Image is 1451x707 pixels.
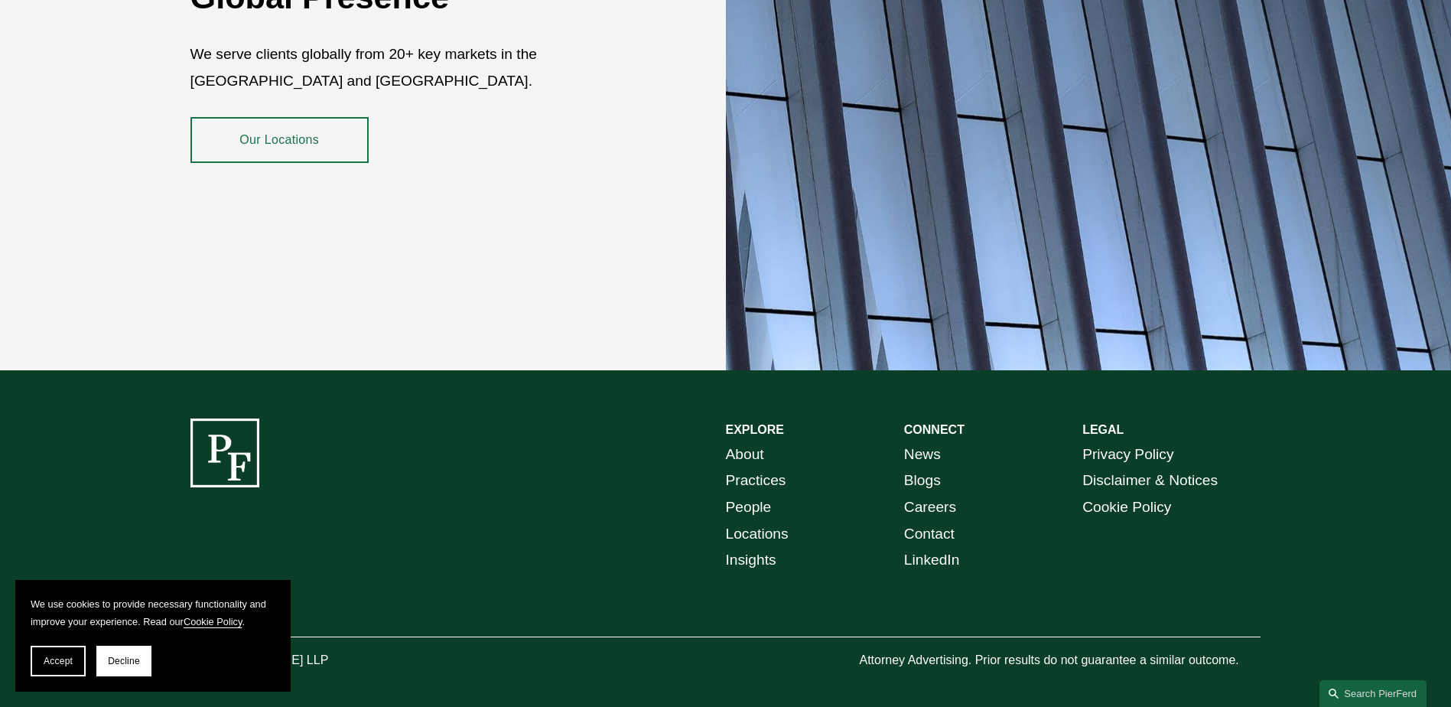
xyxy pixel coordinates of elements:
span: Decline [108,656,140,666]
a: Insights [726,547,776,574]
section: Cookie banner [15,580,291,692]
a: Cookie Policy [184,616,242,627]
span: Accept [44,656,73,666]
strong: CONNECT [904,423,965,436]
a: Blogs [904,468,941,494]
a: Locations [726,521,789,548]
a: People [726,494,772,521]
a: Search this site [1319,680,1427,707]
strong: LEGAL [1082,423,1124,436]
button: Accept [31,646,86,676]
a: Cookie Policy [1082,494,1171,521]
p: We use cookies to provide necessary functionality and improve your experience. Read our . [31,595,275,630]
a: About [726,441,764,468]
a: LinkedIn [904,547,960,574]
p: Attorney Advertising. Prior results do not guarantee a similar outcome. [859,650,1261,672]
p: © [PERSON_NAME] LLP [190,650,414,672]
a: News [904,441,941,468]
a: Our Locations [190,117,369,163]
button: Decline [96,646,151,676]
a: Privacy Policy [1082,441,1173,468]
p: We serve clients globally from 20+ key markets in the [GEOGRAPHIC_DATA] and [GEOGRAPHIC_DATA]. [190,41,636,94]
a: Disclaimer & Notices [1082,468,1218,494]
a: Practices [726,468,786,494]
a: Careers [904,494,956,521]
a: Contact [904,521,955,548]
strong: EXPLORE [726,423,784,436]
